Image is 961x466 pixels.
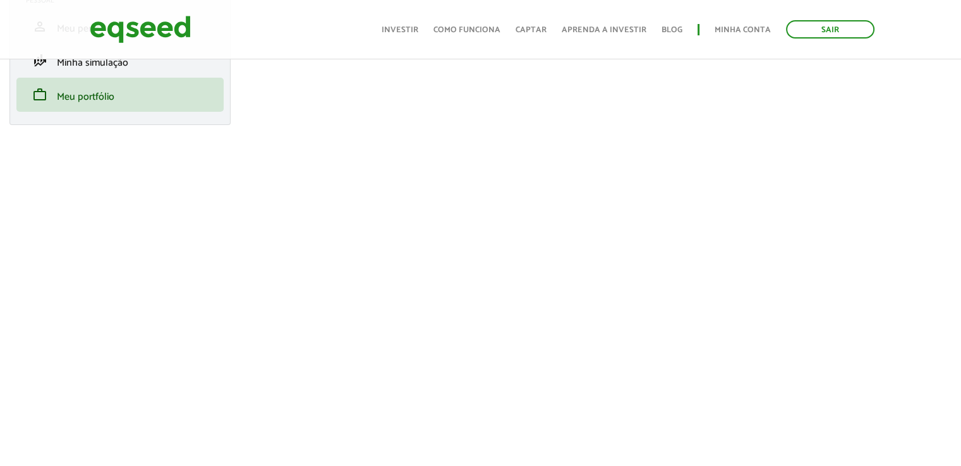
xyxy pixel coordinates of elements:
[16,78,224,112] li: Meu portfólio
[16,44,224,78] li: Minha simulação
[90,13,191,46] img: EqSeed
[32,53,47,68] span: finance_mode
[32,87,47,102] span: work
[786,20,874,39] a: Sair
[516,26,547,34] a: Captar
[382,26,418,34] a: Investir
[662,26,682,34] a: Blog
[433,26,500,34] a: Como funciona
[562,26,646,34] a: Aprenda a investir
[57,54,128,71] span: Minha simulação
[26,87,214,102] a: workMeu portfólio
[26,53,214,68] a: finance_modeMinha simulação
[715,26,771,34] a: Minha conta
[57,88,114,105] span: Meu portfólio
